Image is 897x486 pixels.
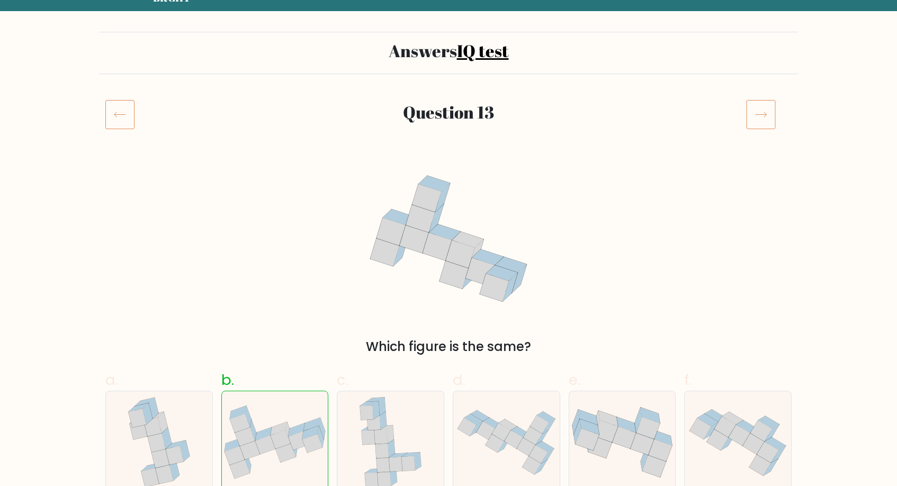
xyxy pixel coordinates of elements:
[105,370,118,390] span: a.
[337,370,348,390] span: c.
[105,41,792,61] h2: Answers
[457,39,509,62] a: IQ test
[569,370,580,390] span: e.
[112,337,785,356] div: Which figure is the same?
[453,370,465,390] span: d.
[164,102,733,122] h2: Question 13
[684,370,692,390] span: f.
[221,370,234,390] span: b.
